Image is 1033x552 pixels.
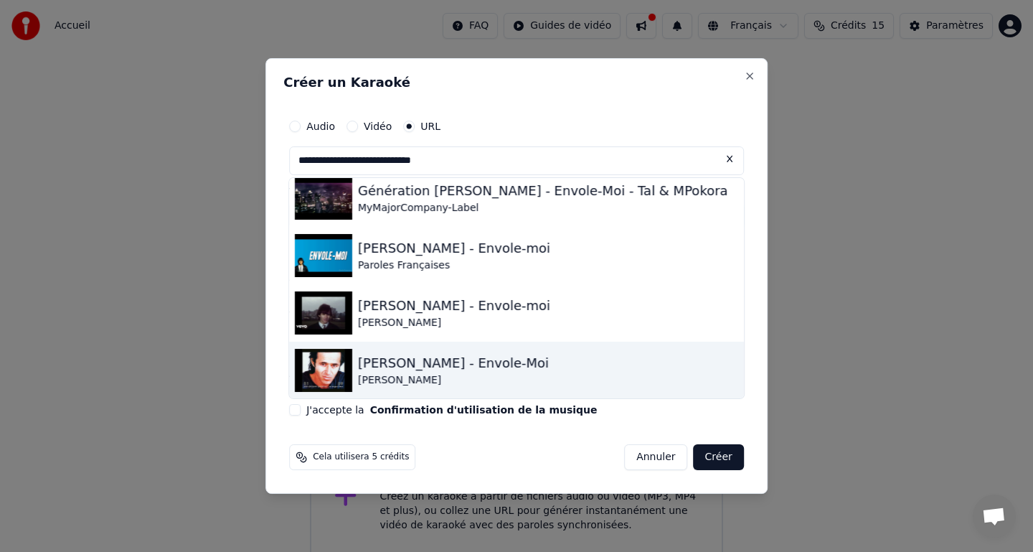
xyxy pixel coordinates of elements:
[295,349,352,392] img: Jean-Jacques Goldman - Envole-Moi
[283,76,750,89] h2: Créer un Karaoké
[306,121,335,131] label: Audio
[295,291,352,335] img: Jean-Jacques Goldman - Envole-moi
[295,234,352,277] img: Jean-Jacques Goldman - Envole-moi
[358,373,549,388] div: [PERSON_NAME]
[420,121,440,131] label: URL
[358,296,550,316] div: [PERSON_NAME] - Envole-moi
[624,444,687,470] button: Annuler
[295,177,352,220] img: Génération Goldman - Envole-Moi - Tal & MPokora
[358,181,728,201] div: Génération [PERSON_NAME] - Envole-Moi - Tal & MPokora
[313,452,409,463] span: Cela utilisera 5 crédits
[358,258,550,273] div: Paroles Françaises
[358,316,550,330] div: [PERSON_NAME]
[370,405,598,415] button: J'accepte la
[358,201,728,215] div: MyMajorCompany-Label
[694,444,744,470] button: Créer
[358,238,550,258] div: [PERSON_NAME] - Envole-moi
[306,405,597,415] label: J'accepte la
[364,121,392,131] label: Vidéo
[358,353,549,373] div: [PERSON_NAME] - Envole-Moi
